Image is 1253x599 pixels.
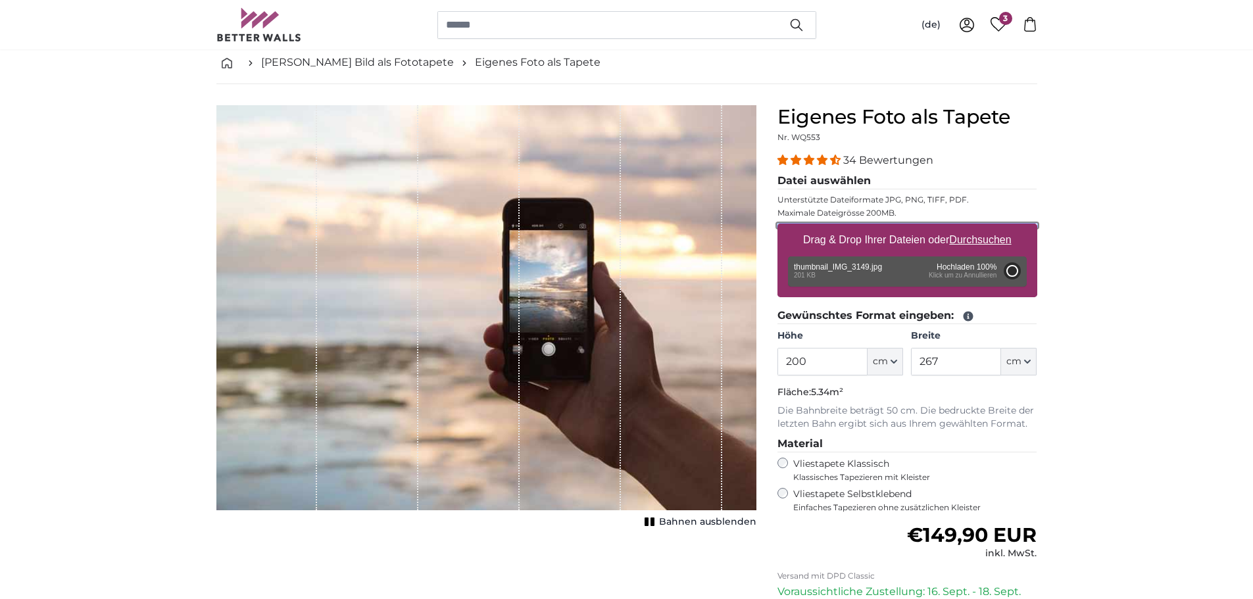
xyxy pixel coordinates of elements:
[777,329,903,343] label: Höhe
[261,55,454,70] a: [PERSON_NAME] Bild als Fototapete
[793,472,1026,483] span: Klassisches Tapezieren mit Kleister
[777,386,1037,399] p: Fläche:
[1006,355,1021,368] span: cm
[868,348,903,375] button: cm
[793,458,1026,483] label: Vliestapete Klassisch
[777,105,1037,129] h1: Eigenes Foto als Tapete
[911,13,951,37] button: (de)
[216,8,302,41] img: Betterwalls
[659,515,756,529] span: Bahnen ausblenden
[907,547,1037,560] div: inkl. MwSt.
[641,513,756,531] button: Bahnen ausblenden
[777,154,843,166] span: 4.32 stars
[777,173,1037,189] legend: Datei auswählen
[777,208,1037,218] p: Maximale Dateigrösse 200MB.
[811,386,843,398] span: 5.34m²
[1001,348,1037,375] button: cm
[999,12,1012,25] span: 3
[475,55,601,70] a: Eigenes Foto als Tapete
[777,132,820,142] span: Nr. WQ553
[777,571,1037,581] p: Versand mit DPD Classic
[777,436,1037,452] legend: Material
[216,105,756,531] div: 1 of 1
[777,195,1037,205] p: Unterstützte Dateiformate JPG, PNG, TIFF, PDF.
[798,227,1017,253] label: Drag & Drop Ihrer Dateien oder
[843,154,933,166] span: 34 Bewertungen
[216,41,1037,84] nav: breadcrumbs
[949,234,1011,245] u: Durchsuchen
[907,523,1037,547] span: €149,90 EUR
[777,404,1037,431] p: Die Bahnbreite beträgt 50 cm. Die bedruckte Breite der letzten Bahn ergibt sich aus Ihrem gewählt...
[777,308,1037,324] legend: Gewünschtes Format eingeben:
[793,488,1037,513] label: Vliestapete Selbstklebend
[793,502,1037,513] span: Einfaches Tapezieren ohne zusätzlichen Kleister
[873,355,888,368] span: cm
[911,329,1037,343] label: Breite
